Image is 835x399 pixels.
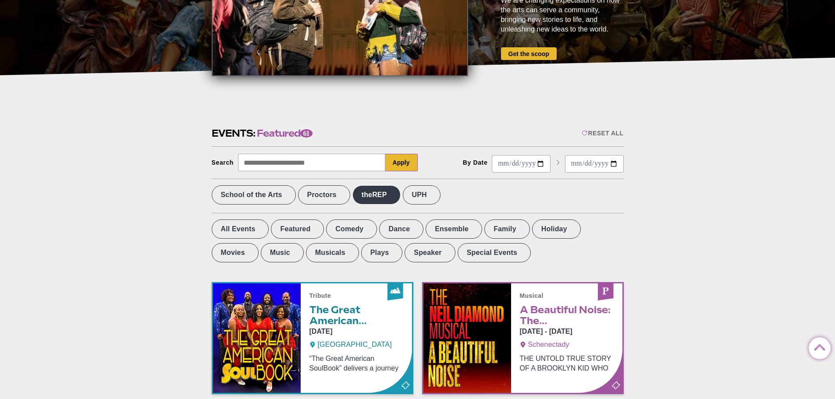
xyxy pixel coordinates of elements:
[261,243,304,262] label: Music
[326,219,377,239] label: Comedy
[212,159,234,166] div: Search
[582,130,623,137] div: Reset All
[212,127,313,140] h2: Events:
[463,159,488,166] div: By Date
[379,219,423,239] label: Dance
[212,243,259,262] label: Movies
[403,185,441,205] label: UPH
[385,154,418,171] button: Apply
[212,185,296,205] label: School of the Arts
[501,47,557,60] a: Get the scoop
[532,219,581,239] label: Holiday
[361,243,403,262] label: Plays
[352,185,401,205] label: theREP
[257,127,313,140] span: Featured
[405,243,455,262] label: Speaker
[484,219,530,239] label: Family
[271,219,324,239] label: Featured
[458,243,531,262] label: Special Events
[298,185,350,205] label: Proctors
[300,129,313,138] span: 61
[212,219,269,239] label: All Events
[306,243,359,262] label: Musicals
[809,338,826,355] a: Back to Top
[426,219,482,239] label: Ensemble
